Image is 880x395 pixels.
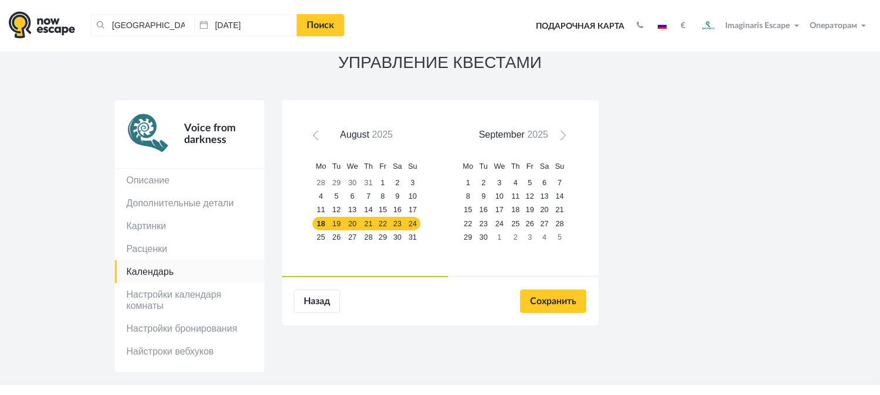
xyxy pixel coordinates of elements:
[376,190,390,203] a: 8
[476,176,491,190] a: 2
[115,169,264,192] a: Описание
[463,162,473,171] span: Monday
[552,190,568,203] a: 14
[552,217,568,230] a: 28
[115,317,264,340] a: Настройки бронирования
[537,203,552,217] a: 20
[726,19,790,30] span: Imaginaris Escape
[376,203,390,217] a: 15
[361,176,376,190] a: 31
[552,230,568,244] a: 5
[526,162,534,171] span: Friday
[115,54,766,72] h3: УПРАВЛЕНИЕ КВЕСТАМИ
[115,192,264,214] a: Дополнительные детали
[405,217,420,230] a: 24
[316,162,327,171] span: Monday
[537,230,552,244] a: 4
[460,176,476,190] a: 1
[115,214,264,237] a: Картинки
[694,14,804,38] button: Imaginaris Escape
[361,203,376,217] a: 14
[340,130,369,139] span: August
[520,290,586,313] input: Сохранить
[329,230,344,244] a: 26
[344,176,361,190] a: 30
[508,190,523,203] a: 11
[460,217,476,230] a: 22
[491,190,508,203] a: 10
[476,190,491,203] a: 9
[532,13,628,39] a: Подарочная карта
[523,217,537,230] a: 26
[390,203,405,217] a: 16
[523,176,537,190] a: 5
[115,340,264,363] a: Найстроки вебхуков
[361,190,376,203] a: 7
[376,176,390,190] a: 1
[361,230,376,244] a: 28
[393,162,402,171] span: Saturday
[194,14,297,36] input: Дата
[344,230,361,244] a: 27
[658,23,667,29] img: ru.jpg
[460,190,476,203] a: 8
[537,190,552,203] a: 13
[552,203,568,217] a: 21
[312,203,329,217] a: 11
[807,20,871,32] button: Операторам
[810,22,857,30] span: Операторам
[390,190,405,203] a: 9
[376,217,390,230] a: 22
[460,203,476,217] a: 15
[523,230,537,244] a: 3
[171,112,253,156] div: Voice from darkness
[329,203,344,217] a: 12
[681,22,685,30] strong: €
[329,176,344,190] a: 29
[347,162,358,171] span: Wednesday
[523,203,537,217] a: 19
[329,190,344,203] a: 5
[540,162,549,171] span: Saturday
[115,260,264,283] a: Календарь
[476,230,491,244] a: 30
[491,230,508,244] a: 1
[390,217,405,230] a: 23
[537,217,552,230] a: 27
[379,162,386,171] span: Friday
[480,162,488,171] span: Tuesday
[376,230,390,244] a: 29
[332,162,341,171] span: Tuesday
[537,176,552,190] a: 6
[508,230,523,244] a: 2
[479,130,525,139] span: September
[460,230,476,244] a: 29
[115,283,264,317] a: Настройки календаря комнаты
[508,176,523,190] a: 4
[491,203,508,217] a: 17
[556,133,565,142] span: Next
[491,176,508,190] a: 3
[372,130,393,139] span: 2025
[476,203,491,217] a: 16
[405,176,420,190] a: 3
[390,230,405,244] a: 30
[494,162,505,171] span: Wednesday
[344,217,361,230] a: 20
[312,176,329,190] a: 28
[552,176,568,190] a: 7
[405,230,420,244] a: 31
[315,133,324,142] span: Prev
[405,203,420,217] a: 17
[312,230,329,244] a: 25
[297,14,344,36] a: Поиск
[91,14,194,36] input: Город или название квеста
[527,130,548,139] span: 2025
[552,130,569,147] a: Next
[523,190,537,203] a: 12
[408,162,417,171] span: Sunday
[311,130,328,147] a: Prev
[344,203,361,217] a: 13
[115,237,264,260] a: Расценки
[312,217,329,230] a: 18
